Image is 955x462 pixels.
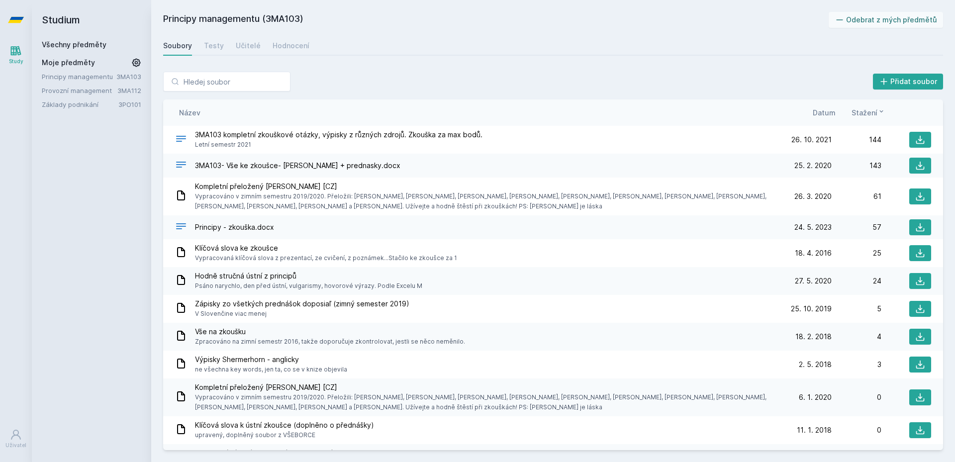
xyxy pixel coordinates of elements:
span: 27. 5. 2020 [795,276,832,286]
div: Hodnocení [273,41,309,51]
div: Soubory [163,41,192,51]
h2: Principy managementu (3MA103) [163,12,829,28]
a: Všechny předměty [42,40,106,49]
span: 26. 10. 2021 [791,135,832,145]
span: Zápisky zo všetkých prednášok doposiaľ (zimný semester 2019) [195,299,409,309]
div: 61 [832,191,881,201]
button: Název [179,107,200,118]
span: 11. 1. 2018 [797,425,832,435]
span: 2. 5. 2018 [799,360,832,370]
a: Testy [204,36,224,56]
span: Vypracováno v zimním semestru 2019/2020. Přeložili: [PERSON_NAME], [PERSON_NAME], [PERSON_NAME], ... [195,392,778,412]
span: Kompletní klíčová slova a zápisy z přednášek [195,448,577,458]
span: ne všechna key words, jen ta, co se v knize objevila [195,365,347,374]
a: Study [2,40,30,70]
button: Přidat soubor [873,74,944,90]
span: upravený, doplněný soubor z VŠEBORCE [195,430,374,440]
div: Testy [204,41,224,51]
div: 25 [832,248,881,258]
div: 5 [832,304,881,314]
a: 3PO101 [118,100,141,108]
div: Uživatel [5,442,26,449]
span: 25. 2. 2020 [794,161,832,171]
div: 57 [832,222,881,232]
span: 3MA103 kompletní zkouškové otázky, výpisky z různých zdrojů. Zkouška za max bodů. [195,130,482,140]
div: 3 [832,360,881,370]
div: 4 [832,332,881,342]
div: DOCX [175,220,187,235]
div: 0 [832,392,881,402]
span: Psáno narychlo, den před ústní, vulgarismy, hovorové výrazy. Podle Excelu M [195,281,422,291]
span: Vypracovaná klíčová slova z prezentací, ze cvičení, z poznámek...Stačilo ke zkoušce za 1 [195,253,457,263]
span: Kompletní přeložený [PERSON_NAME] [CZ] [195,382,778,392]
button: Stažení [852,107,885,118]
span: 18. 2. 2018 [795,332,832,342]
a: 3MA103 [116,73,141,81]
button: Datum [813,107,836,118]
button: Odebrat z mých předmětů [829,12,944,28]
a: Hodnocení [273,36,309,56]
span: 26. 3. 2020 [794,191,832,201]
div: Učitelé [236,41,261,51]
span: Hodně stručná ústní z principů [195,271,422,281]
span: 18. 4. 2016 [795,248,832,258]
input: Hledej soubor [163,72,290,92]
a: Principy managementu [42,72,116,82]
span: Klíčová slova k ústní zkoušce (doplněno o přednášky) [195,420,374,430]
a: Učitelé [236,36,261,56]
a: Uživatel [2,424,30,454]
span: Letní semestr 2021 [195,140,482,150]
div: Study [9,58,23,65]
span: 24. 5. 2023 [794,222,832,232]
a: Základy podnikání [42,99,118,109]
span: Kompletní přeložený [PERSON_NAME] [CZ] [195,182,778,191]
span: Stažení [852,107,877,118]
span: Zpracováno na zimní semestr 2016, takže doporučuje zkontrolovat, jestli se něco neměnilo. [195,337,465,347]
span: Moje předměty [42,58,95,68]
div: DOCX [175,159,187,173]
span: 25. 10. 2019 [791,304,832,314]
a: Soubory [163,36,192,56]
a: Provozní management [42,86,117,95]
span: Vypracováno v zimním semestru 2019/2020. Přeložili: [PERSON_NAME], [PERSON_NAME], [PERSON_NAME], ... [195,191,778,211]
div: 143 [832,161,881,171]
div: 144 [832,135,881,145]
span: Vše na zkoušku [195,327,465,337]
div: .DOCX [175,133,187,147]
a: 3MA112 [117,87,141,94]
span: Klíčová slova ke zkoušce [195,243,457,253]
span: 6. 1. 2020 [799,392,832,402]
div: 24 [832,276,881,286]
span: V Slovenčine viac menej [195,309,409,319]
span: Principy - zkouška.docx [195,222,274,232]
div: 0 [832,425,881,435]
span: 3MA103- Vše ke zkoušce- [PERSON_NAME] + prednasky.docx [195,161,400,171]
span: Výpisky Shermerhorn - anglicky [195,355,347,365]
